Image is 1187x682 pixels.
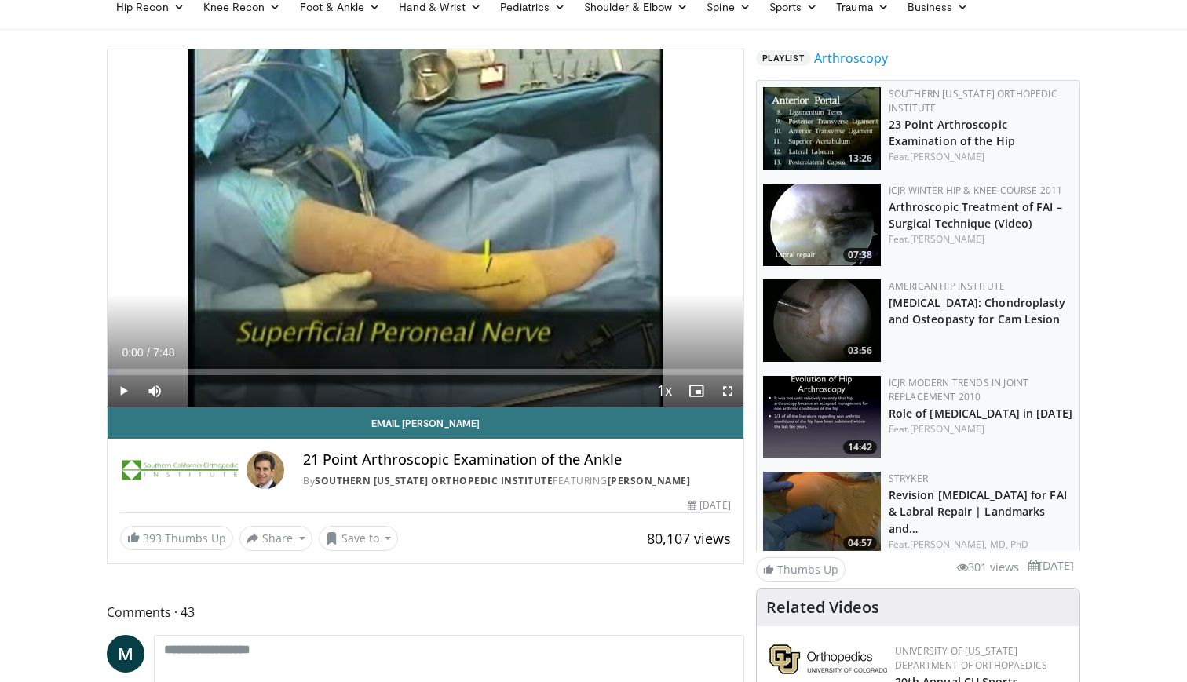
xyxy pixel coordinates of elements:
a: Southern [US_STATE] Orthopedic Institute [315,474,553,487]
a: [PERSON_NAME], MD, PhD [910,538,1028,551]
a: Thumbs Up [756,557,846,582]
video-js: Video Player [108,49,743,407]
a: 23 Point Arthroscopic Examination of the Hip [889,117,1015,148]
div: Progress Bar [108,369,743,375]
button: Play [108,375,139,407]
a: Southern [US_STATE] Orthopedic Institute [889,87,1057,115]
span: 7:48 [153,346,174,359]
img: 297822_0000_1.png.150x105_q85_crop-smart_upscale.jpg [763,376,881,458]
a: 04:57 [763,472,881,554]
div: [DATE] [688,498,730,512]
span: 07:38 [843,248,877,262]
a: Email [PERSON_NAME] [108,407,743,439]
h4: 21 Point Arthroscopic Examination of the Ankle [303,451,730,469]
a: [PERSON_NAME] [608,474,691,487]
button: Save to [319,526,399,551]
a: [PERSON_NAME] [910,232,984,246]
div: Feat. [889,538,1073,552]
a: Revision [MEDICAL_DATA] for FAI & Labral Repair | Landmarks and… [889,487,1067,535]
span: 03:56 [843,344,877,358]
img: fylOjp5pkC-GA4Zn4xMDoxOjBrO-I4W8.150x105_q85_crop-smart_upscale.jpg [763,184,881,266]
div: Feat. [889,150,1073,164]
a: Stryker [889,472,928,485]
span: Comments 43 [107,602,744,622]
div: By FEATURING [303,474,730,488]
span: Playlist [756,50,811,66]
img: 1296207_3.png.150x105_q85_crop-smart_upscale.jpg [763,279,881,362]
a: 03:56 [763,279,881,362]
img: Avatar [247,451,284,489]
button: Share [239,526,312,551]
div: Feat. [889,422,1073,436]
span: 13:26 [843,151,877,166]
a: ICJR Winter Hip & Knee Course 2011 [889,184,1063,197]
div: Feat. [889,232,1073,246]
button: Enable picture-in-picture mode [681,375,712,407]
img: oa8B-rsjN5HfbTbX4xMDoxOjBrO-I4W8.150x105_q85_crop-smart_upscale.jpg [763,87,881,170]
img: 355603a8-37da-49b6-856f-e00d7e9307d3.png.150x105_q85_autocrop_double_scale_upscale_version-0.2.png [769,644,887,674]
a: ICJR Modern Trends in Joint Replacement 2010 [889,376,1029,403]
li: [DATE] [1028,557,1074,574]
a: 07:38 [763,184,881,266]
li: 301 views [957,559,1019,576]
a: 14:42 [763,376,881,458]
a: [PERSON_NAME] [910,422,984,436]
a: Arthroscopy [814,49,888,67]
span: / [147,346,150,359]
span: 14:42 [843,440,877,454]
a: University of [US_STATE] Department of Orthopaedics [895,644,1047,672]
a: M [107,635,144,673]
span: 0:00 [122,346,143,359]
a: Arthroscopic Treatment of FAI – Surgical Technique (Video) [889,199,1062,231]
span: 80,107 views [647,529,731,548]
a: [MEDICAL_DATA]: Chondroplasty and Osteopasty for Cam Lesion [889,295,1066,326]
a: Role of [MEDICAL_DATA] in [DATE] [889,406,1072,421]
img: rQqFhpGihXXoLKSn5hMDoxOjBrOw-uIx_3.150x105_q85_crop-smart_upscale.jpg [763,472,881,554]
a: 13:26 [763,87,881,170]
span: 04:57 [843,536,877,550]
button: Mute [139,375,170,407]
a: 393 Thumbs Up [120,526,233,550]
a: [PERSON_NAME] [910,150,984,163]
span: 393 [143,531,162,545]
button: Playback Rate [649,375,681,407]
a: American Hip Institute [889,279,1006,293]
button: Fullscreen [712,375,743,407]
h4: Related Videos [766,598,879,617]
img: Southern California Orthopedic Institute [120,451,240,489]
